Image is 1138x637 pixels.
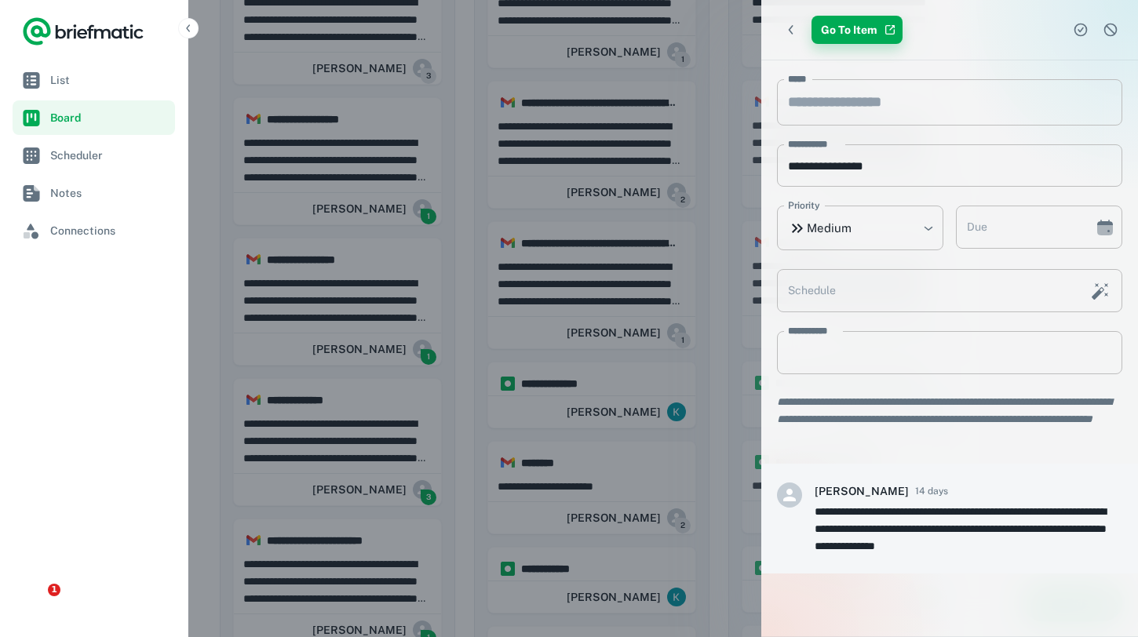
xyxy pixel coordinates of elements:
div: scrollable content [761,60,1138,636]
span: Scheduler [50,147,169,164]
button: Choose date [1089,212,1121,243]
iframe: Intercom notifications message [12,410,326,579]
div: Medium [777,206,943,250]
a: Scheduler [13,138,175,173]
a: Go To Item [812,16,903,44]
span: List [50,71,169,89]
span: Notes [50,184,169,202]
h6: [PERSON_NAME] [815,482,909,500]
a: Board [13,100,175,135]
a: Notes [13,176,175,210]
button: Dismiss task [1099,18,1122,42]
button: Schedule this task with AI [1087,278,1114,304]
span: Board [50,109,169,126]
span: Connections [50,222,169,239]
button: Complete task [1069,18,1092,42]
span: 14 days [915,484,948,498]
iframe: Intercom live chat [16,584,53,621]
label: Priority [788,198,820,213]
span: 1 [48,584,60,596]
button: Back [777,16,805,44]
a: Connections [13,213,175,248]
a: Logo [22,16,144,47]
a: List [13,63,175,97]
